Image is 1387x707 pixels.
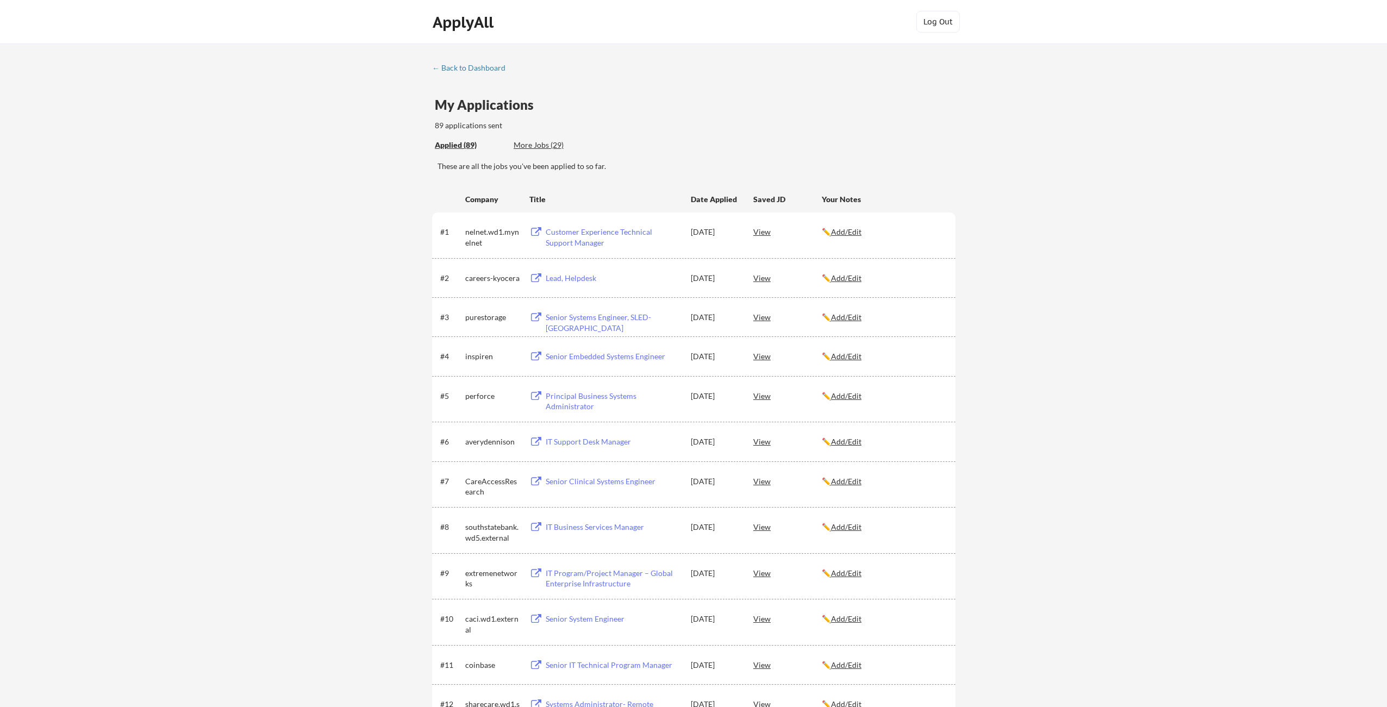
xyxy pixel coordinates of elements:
[753,386,822,405] div: View
[831,391,861,401] u: Add/Edit
[831,227,861,236] u: Add/Edit
[465,660,520,671] div: coinbase
[440,660,461,671] div: #11
[831,437,861,446] u: Add/Edit
[753,609,822,628] div: View
[465,614,520,635] div: caci.wd1.external
[546,391,680,412] div: Principal Business Systems Administrator
[546,312,680,333] div: Senior Systems Engineer, SLED-[GEOGRAPHIC_DATA]
[514,140,593,151] div: These are job applications we think you'd be a good fit for, but couldn't apply you to automatica...
[440,351,461,362] div: #4
[465,351,520,362] div: inspiren
[465,476,520,497] div: CareAccessResearch
[753,307,822,327] div: View
[822,568,946,579] div: ✏️
[822,312,946,323] div: ✏️
[465,227,520,248] div: nelnet.wd1.mynelnet
[465,436,520,447] div: averydennison
[440,476,461,487] div: #7
[753,517,822,536] div: View
[465,522,520,543] div: southstatebank.wd5.external
[435,140,505,151] div: Applied (89)
[822,660,946,671] div: ✏️
[546,476,680,487] div: Senior Clinical Systems Engineer
[438,161,955,172] div: These are all the jobs you've been applied to so far.
[822,351,946,362] div: ✏️
[691,194,739,205] div: Date Applied
[465,194,520,205] div: Company
[753,431,822,451] div: View
[831,477,861,486] u: Add/Edit
[822,522,946,533] div: ✏️
[465,568,520,589] div: extremenetworks
[440,522,461,533] div: #8
[514,140,593,151] div: More Jobs (29)
[691,660,739,671] div: [DATE]
[440,568,461,579] div: #9
[753,563,822,583] div: View
[691,273,739,284] div: [DATE]
[691,391,739,402] div: [DATE]
[822,273,946,284] div: ✏️
[440,436,461,447] div: #6
[546,436,680,447] div: IT Support Desk Manager
[529,194,680,205] div: Title
[546,351,680,362] div: Senior Embedded Systems Engineer
[440,312,461,323] div: #3
[831,568,861,578] u: Add/Edit
[822,614,946,624] div: ✏️
[753,346,822,366] div: View
[546,660,680,671] div: Senior IT Technical Program Manager
[822,476,946,487] div: ✏️
[465,273,520,284] div: careers-kyocera
[433,13,497,32] div: ApplyAll
[691,614,739,624] div: [DATE]
[546,273,680,284] div: Lead, Helpdesk
[831,312,861,322] u: Add/Edit
[465,391,520,402] div: perforce
[432,64,514,72] div: ← Back to Dashboard
[831,522,861,531] u: Add/Edit
[546,522,680,533] div: IT Business Services Manager
[691,351,739,362] div: [DATE]
[753,222,822,241] div: View
[440,391,461,402] div: #5
[822,227,946,237] div: ✏️
[691,476,739,487] div: [DATE]
[465,312,520,323] div: purestorage
[440,273,461,284] div: #2
[831,273,861,283] u: Add/Edit
[753,471,822,491] div: View
[546,614,680,624] div: Senior System Engineer
[691,227,739,237] div: [DATE]
[753,268,822,287] div: View
[831,352,861,361] u: Add/Edit
[691,522,739,533] div: [DATE]
[831,614,861,623] u: Add/Edit
[916,11,960,33] button: Log Out
[753,655,822,674] div: View
[822,194,946,205] div: Your Notes
[435,140,505,151] div: These are all the jobs you've been applied to so far.
[440,614,461,624] div: #10
[822,436,946,447] div: ✏️
[546,227,680,248] div: Customer Experience Technical Support Manager
[435,120,645,131] div: 89 applications sent
[546,568,680,589] div: IT Program/Project Manager – Global Enterprise Infrastructure
[432,64,514,74] a: ← Back to Dashboard
[435,98,542,111] div: My Applications
[691,312,739,323] div: [DATE]
[822,391,946,402] div: ✏️
[831,660,861,670] u: Add/Edit
[753,189,822,209] div: Saved JD
[691,568,739,579] div: [DATE]
[440,227,461,237] div: #1
[691,436,739,447] div: [DATE]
